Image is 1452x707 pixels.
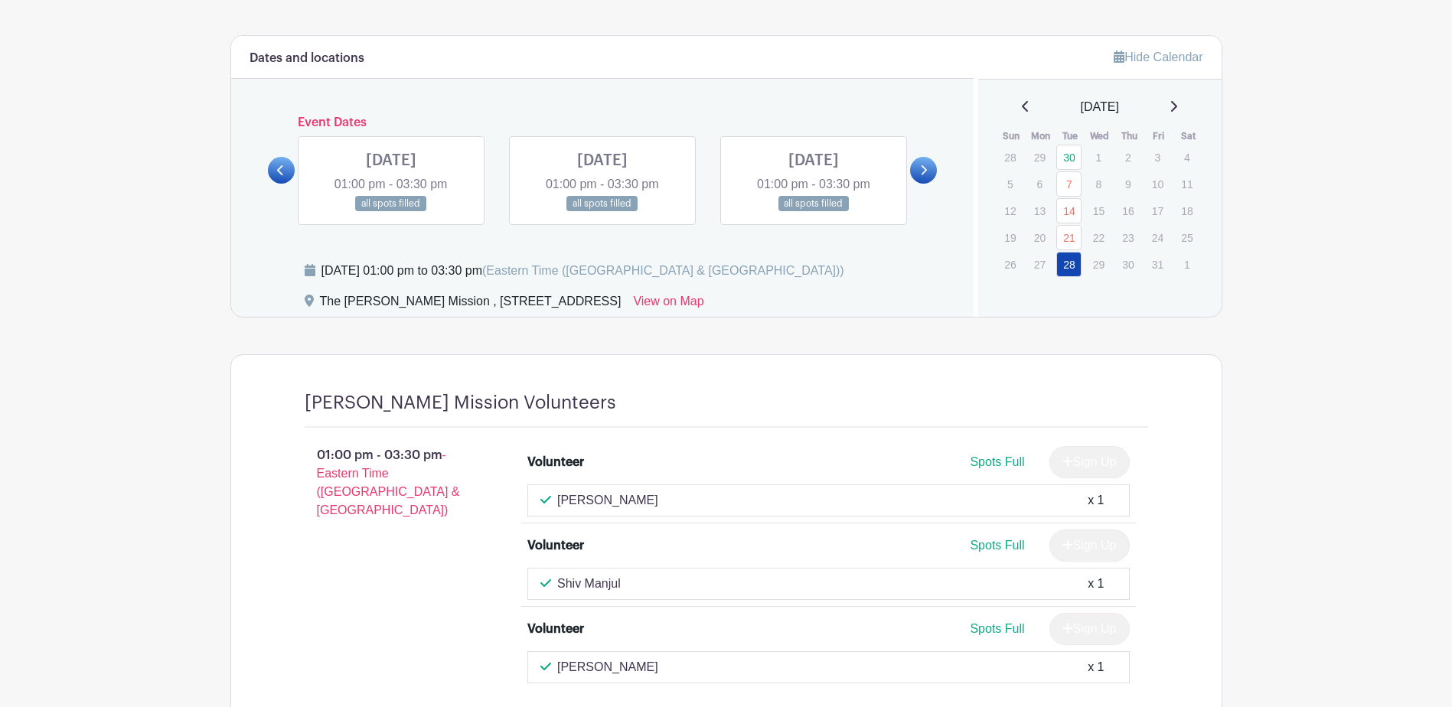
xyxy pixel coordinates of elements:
th: Sun [997,129,1026,144]
p: 13 [1027,199,1052,223]
th: Fri [1144,129,1174,144]
a: View on Map [633,292,703,317]
p: 19 [997,226,1023,249]
div: Volunteer [527,620,584,638]
p: 2 [1115,145,1140,169]
p: Shiv Manjul [557,575,621,593]
p: 29 [1027,145,1052,169]
a: 21 [1056,225,1082,250]
div: Volunteer [527,453,584,471]
p: 18 [1174,199,1199,223]
p: 23 [1115,226,1140,249]
p: 17 [1145,199,1170,223]
p: 15 [1086,199,1111,223]
span: Spots Full [970,539,1024,552]
p: 3 [1145,145,1170,169]
th: Wed [1085,129,1115,144]
div: [DATE] 01:00 pm to 03:30 pm [321,262,844,280]
a: Hide Calendar [1114,50,1202,64]
span: - Eastern Time ([GEOGRAPHIC_DATA] & [GEOGRAPHIC_DATA]) [317,448,460,516]
p: 1 [1174,252,1199,276]
p: 30 [1115,252,1140,276]
p: 8 [1086,172,1111,196]
div: x 1 [1088,491,1104,510]
h4: [PERSON_NAME] Mission Volunteers [305,392,616,414]
p: 4 [1174,145,1199,169]
th: Mon [1026,129,1056,144]
span: Spots Full [970,455,1024,468]
div: x 1 [1088,658,1104,676]
p: 1 [1086,145,1111,169]
p: 6 [1027,172,1052,196]
div: x 1 [1088,575,1104,593]
p: 10 [1145,172,1170,196]
p: 16 [1115,199,1140,223]
p: 24 [1145,226,1170,249]
th: Tue [1056,129,1085,144]
span: (Eastern Time ([GEOGRAPHIC_DATA] & [GEOGRAPHIC_DATA])) [482,264,844,277]
p: 27 [1027,252,1052,276]
a: 14 [1056,198,1082,223]
h6: Dates and locations [250,51,364,66]
p: 20 [1027,226,1052,249]
p: 31 [1145,252,1170,276]
p: 28 [997,145,1023,169]
span: Spots Full [970,622,1024,635]
p: 22 [1086,226,1111,249]
p: 29 [1086,252,1111,276]
h6: Event Dates [295,116,911,130]
a: 30 [1056,145,1082,170]
p: 5 [997,172,1023,196]
th: Sat [1173,129,1203,144]
p: [PERSON_NAME] [557,658,658,676]
div: Volunteer [527,536,584,555]
p: 01:00 pm - 03:30 pm [280,440,504,526]
p: [PERSON_NAME] [557,491,658,510]
th: Thu [1114,129,1144,144]
p: 25 [1174,226,1199,249]
p: 26 [997,252,1023,276]
span: [DATE] [1081,98,1119,116]
div: The [PERSON_NAME] Mission , [STREET_ADDRESS] [320,292,622,317]
p: 12 [997,199,1023,223]
a: 28 [1056,252,1082,277]
p: 9 [1115,172,1140,196]
a: 7 [1056,171,1082,197]
p: 11 [1174,172,1199,196]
